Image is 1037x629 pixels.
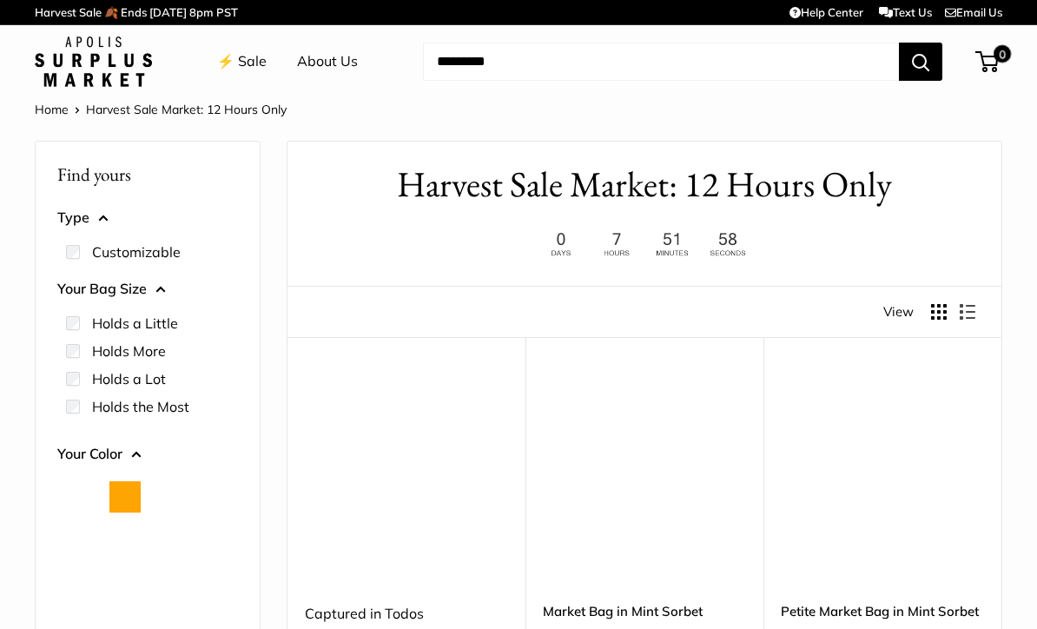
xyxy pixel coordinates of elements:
button: Orange [109,481,141,513]
button: Daisy [158,526,189,558]
a: Market Bag in Mint SorbetMarket Bag in Mint Sorbet [543,381,746,584]
label: Holds the Most [92,396,189,417]
h1: Harvest Sale Market: 12 Hours Only [314,159,975,210]
span: 0 [994,45,1011,63]
a: Petite Market Bag in Mint SorbetPetite Market Bag in Mint Sorbet [781,381,984,584]
label: Holds More [92,341,166,361]
button: Palm Leaf [109,572,141,603]
button: Chenille Window Brick [207,481,238,513]
span: Harvest Sale Market: 12 Hours Only [86,102,287,117]
button: Taupe [158,572,189,603]
button: Natural [61,481,92,513]
a: Email Us [945,5,1002,19]
button: Display products as list [960,304,975,320]
label: Customizable [92,242,181,262]
button: Court Green [158,481,189,513]
a: 0 [977,51,999,72]
label: Holds a Lot [92,368,166,389]
input: Search... [423,43,899,81]
img: Apolis: Surplus Market [35,36,152,87]
button: Cognac [109,526,141,558]
a: Home [35,102,69,117]
button: Mustang [61,572,92,603]
p: Find yours [57,157,238,191]
button: Display products as grid [931,304,947,320]
label: Holds a Little [92,313,178,334]
a: About Us [297,49,358,75]
button: Type [57,205,238,231]
img: 12 hours only. Ends at 8pm [536,228,753,262]
a: Help Center [789,5,863,19]
a: Market Bag in Mint Sorbet [543,601,746,621]
a: Text Us [879,5,932,19]
span: View [883,300,914,324]
button: Your Color [57,441,238,467]
button: Search [899,43,942,81]
button: Your Bag Size [57,276,238,302]
button: Chenille Window Sage [61,526,92,558]
a: ⚡️ Sale [217,49,267,75]
nav: Breadcrumb [35,98,287,121]
a: Petite Market Bag in Mint Sorbet [781,601,984,621]
button: Mint Sorbet [207,526,238,558]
